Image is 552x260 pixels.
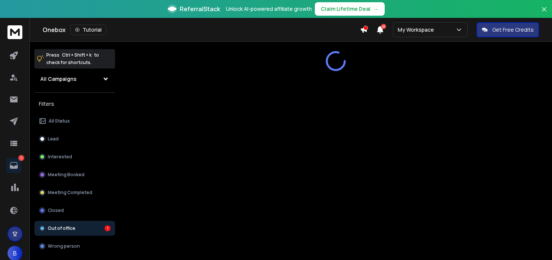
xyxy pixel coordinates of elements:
[34,239,115,254] button: Wrong person
[34,149,115,164] button: Interested
[105,225,111,231] div: 1
[180,4,220,13] span: ReferralStack
[48,190,92,196] p: Meeting Completed
[34,221,115,236] button: Out of office1
[48,243,80,249] p: Wrong person
[34,114,115,129] button: All Status
[34,99,115,109] h3: Filters
[398,26,437,34] p: My Workspace
[34,131,115,146] button: Lead
[48,172,84,178] p: Meeting Booked
[43,25,360,35] div: Onebox
[226,5,312,13] p: Unlock AI-powered affiliate growth
[48,225,75,231] p: Out of office
[40,75,77,83] h1: All Campaigns
[46,51,99,66] p: Press to check for shortcuts.
[48,207,64,213] p: Closed
[373,5,379,13] span: →
[49,118,70,124] p: All Status
[381,24,386,29] span: 41
[48,136,59,142] p: Lead
[18,155,24,161] p: 2
[61,51,93,59] span: Ctrl + Shift + k
[34,72,115,86] button: All Campaigns
[477,22,539,37] button: Get Free Credits
[492,26,534,34] p: Get Free Credits
[34,185,115,200] button: Meeting Completed
[6,158,21,173] a: 2
[34,167,115,182] button: Meeting Booked
[70,25,106,35] button: Tutorial
[34,203,115,218] button: Closed
[48,154,72,160] p: Interested
[315,2,385,16] button: Claim Lifetime Deal→
[539,4,549,22] button: Close banner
